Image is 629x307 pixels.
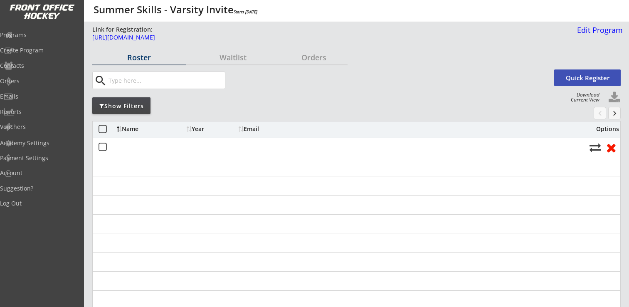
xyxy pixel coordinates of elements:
[574,26,623,34] div: Edit Program
[234,9,257,15] em: Starts [DATE]
[603,141,619,154] button: Remove from roster (no refund)
[92,102,150,110] div: Show Filters
[590,142,601,153] button: Move player
[92,25,154,34] div: Link for Registration:
[608,92,621,104] button: Click to download full roster. Your browser settings may try to block it, check your security set...
[92,54,186,61] div: Roster
[608,107,621,119] button: keyboard_arrow_right
[187,126,237,132] div: Year
[594,107,606,119] button: chevron_left
[574,26,623,41] a: Edit Program
[117,126,185,132] div: Name
[92,35,511,40] div: [URL][DOMAIN_NAME]
[92,35,511,45] a: [URL][DOMAIN_NAME]
[567,92,599,102] div: Download Current View
[94,74,107,87] button: search
[554,69,621,86] button: Quick Register
[239,126,313,132] div: Email
[186,54,280,61] div: Waitlist
[107,72,225,89] input: Type here...
[280,54,348,61] div: Orders
[590,126,619,132] div: Options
